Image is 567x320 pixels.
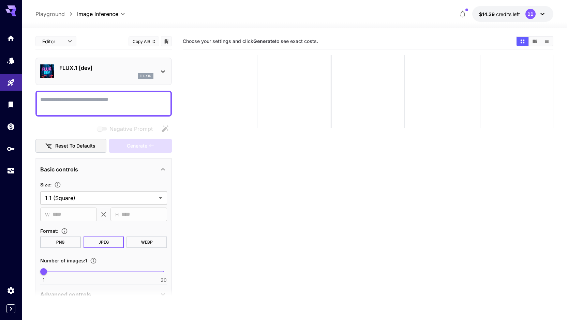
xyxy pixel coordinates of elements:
p: Basic controls [40,165,78,173]
span: 20 [161,277,167,284]
span: 1:1 (Square) [45,194,156,202]
button: Choose the file format for the output image. [58,228,71,234]
button: Expand sidebar [6,304,15,313]
button: Copy AIR ID [129,36,159,46]
div: Usage [7,167,15,175]
nav: breadcrumb [35,10,77,18]
div: $14.38506 [479,11,520,18]
div: Advanced controls [40,286,167,303]
span: H [115,211,119,218]
div: Settings [7,286,15,295]
span: 1 [43,277,45,284]
div: Library [7,100,15,109]
span: Negative prompts are not compatible with the selected model. [96,124,158,133]
div: API Keys [7,144,15,153]
button: $14.38506BB [472,6,553,22]
span: Editor [42,38,63,45]
div: Playground [7,78,15,87]
div: Models [7,56,15,65]
span: Image Inference [77,10,118,18]
span: Choose your settings and click to see exact costs. [183,38,318,44]
span: Size : [40,182,51,187]
span: Negative Prompt [109,125,153,133]
div: Show media in grid viewShow media in video viewShow media in list view [516,36,553,46]
div: Home [7,34,15,43]
button: Show media in video view [529,37,541,46]
button: Reset to defaults [35,139,106,153]
p: flux1d [140,74,151,78]
button: PNG [40,237,81,248]
span: credits left [496,11,520,17]
button: Add to library [163,37,169,45]
a: Playground [35,10,65,18]
button: Adjust the dimensions of the generated image by specifying its width and height in pixels, or sel... [51,181,64,188]
button: Specify how many images to generate in a single request. Each image generation will be charged se... [87,257,100,264]
span: $14.39 [479,11,496,17]
div: Basic controls [40,161,167,178]
div: BB [525,9,536,19]
p: FLUX.1 [dev] [59,64,153,72]
b: Generate [253,38,275,44]
button: Show media in list view [541,37,553,46]
span: W [45,211,50,218]
span: Number of images : 1 [40,258,87,263]
button: JPEG [84,237,124,248]
button: Show media in grid view [517,37,528,46]
div: FLUX.1 [dev]flux1d [40,61,167,82]
button: WEBP [126,237,167,248]
span: Format : [40,228,58,234]
div: Wallet [7,122,15,131]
